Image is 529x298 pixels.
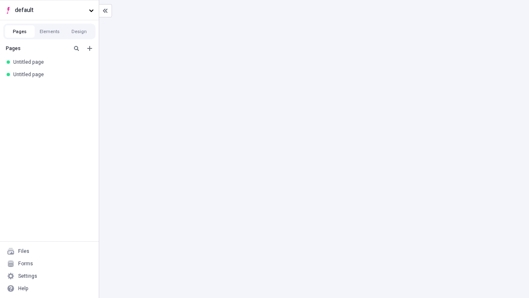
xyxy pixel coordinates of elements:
[64,25,94,38] button: Design
[35,25,64,38] button: Elements
[6,45,68,52] div: Pages
[18,248,29,255] div: Files
[15,6,86,15] span: default
[18,273,37,279] div: Settings
[13,71,89,78] div: Untitled page
[13,59,89,65] div: Untitled page
[18,285,29,292] div: Help
[85,43,95,53] button: Add new
[18,260,33,267] div: Forms
[5,25,35,38] button: Pages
